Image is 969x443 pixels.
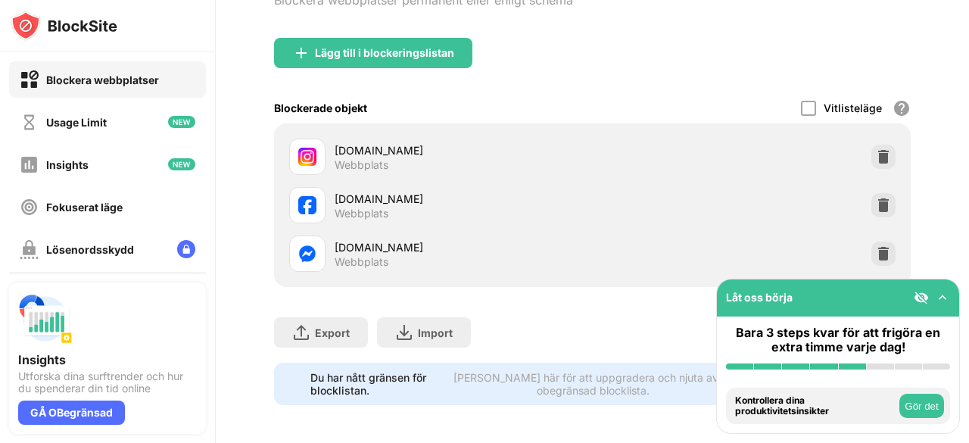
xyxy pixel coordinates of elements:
div: Import [418,326,453,339]
img: omni-setup-toggle.svg [935,290,950,305]
img: logo-blocksite.svg [11,11,117,41]
img: favicons [298,148,316,166]
div: Kontrollera dina produktivitetsinsikter [735,395,896,417]
div: Blockerade objekt [274,101,367,114]
img: new-icon.svg [168,116,195,128]
div: Webbplats [335,207,388,220]
div: Insights [18,352,197,367]
div: Webbplats [335,255,388,269]
img: insights-off.svg [20,155,39,174]
div: Insights [46,158,89,171]
div: GÅ OBegränsad [18,401,125,425]
div: Blockera webbplatser [46,73,159,86]
img: password-protection-off.svg [20,240,39,259]
img: block-on.svg [20,70,39,89]
img: time-usage-off.svg [20,113,39,132]
div: Fokuserat läge [46,201,123,214]
img: eye-not-visible.svg [914,290,929,305]
img: new-icon.svg [168,158,195,170]
div: Webbplats [335,158,388,172]
img: favicons [298,245,316,263]
div: Låt oss börja [726,291,793,304]
div: Du har nått gränsen för blocklistan. [310,371,440,397]
div: Vitlisteläge [824,101,882,114]
button: Gör det [899,394,944,418]
div: Usage Limit [46,116,107,129]
div: Utforska dina surftrender och hur du spenderar din tid online [18,370,197,395]
div: Bara 3 steps kvar för att frigöra en extra timme varje dag! [726,326,950,354]
img: favicons [298,196,316,214]
div: Lösenordsskydd [46,243,134,256]
div: [PERSON_NAME] här för att uppgradera och njuta av en obegränsad blocklista. [449,371,737,397]
div: [DOMAIN_NAME] [335,239,593,255]
img: focus-off.svg [20,198,39,217]
div: [DOMAIN_NAME] [335,191,593,207]
img: push-insights.svg [18,292,73,346]
img: lock-menu.svg [177,240,195,258]
div: Lägg till i blockeringslistan [315,47,454,59]
div: Export [315,326,350,339]
div: [DOMAIN_NAME] [335,142,593,158]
